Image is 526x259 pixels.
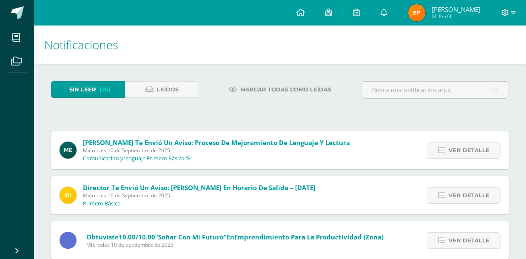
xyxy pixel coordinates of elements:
[449,142,489,158] span: Ver detalle
[155,233,227,241] span: "soñar con mi futuro"
[432,13,481,20] span: Mi Perfil
[83,183,316,192] span: Director te envió un aviso: [PERSON_NAME] en horario de salida – [DATE]
[44,37,118,53] span: Notificaciones
[234,233,384,241] span: Emprendimiento para la Productividad (zona)
[361,82,509,98] input: Busca una notificación aquí
[60,142,77,159] img: e5319dee200a4f57f0a5ff00aaca67bb.png
[83,155,192,162] p: Comunicación y lenguaje Primero Básico 'B'
[125,81,199,98] a: Leídos
[449,233,489,248] span: Ver detalle
[83,147,350,154] span: Miércoles 10 de Septiembre de 2025
[83,200,121,207] p: Primero Básico
[86,241,384,248] span: Miércoles 10 de Septiembre de 2025
[449,188,489,203] span: Ver detalle
[432,5,481,14] span: [PERSON_NAME]
[100,82,111,97] span: (25)
[408,4,425,21] img: 69133462a42c8d051886f26b65fbd743.png
[83,138,350,147] span: [PERSON_NAME] te envió un aviso: Proceso de mejoramiento de Lenguaje y Lectura
[86,233,384,241] span: Obtuviste en
[83,192,316,199] span: Miércoles 10 de Septiembre de 2025
[218,81,342,98] a: Marcar todas como leídas
[157,82,179,97] span: Leídos
[69,82,96,97] span: Sin leer
[119,233,155,241] span: 10.00/10.00
[60,187,77,204] img: f0b35651ae50ff9c693c4cbd3f40c4bb.png
[240,82,331,97] span: Marcar todas como leídas
[51,81,125,98] a: Sin leer(25)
